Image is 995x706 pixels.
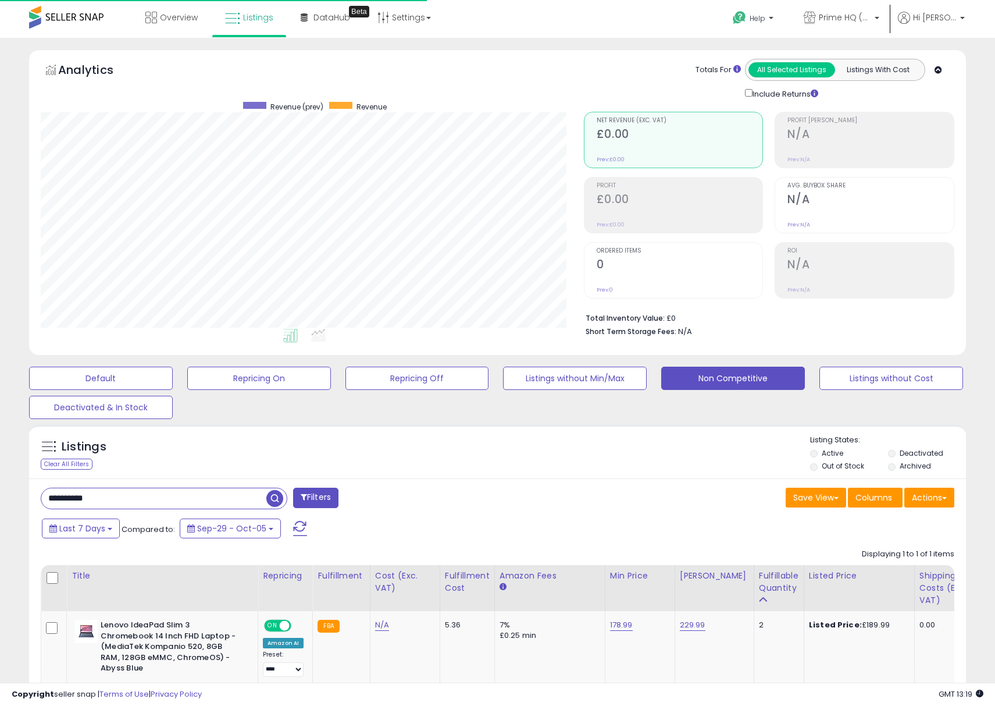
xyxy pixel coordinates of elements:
span: DataHub [313,12,350,23]
div: 2 [759,620,795,630]
div: 7% [500,620,596,630]
button: Listings without Cost [819,367,963,390]
button: Listings With Cost [834,62,921,77]
a: Hi [PERSON_NAME] [898,12,965,38]
a: Terms of Use [99,689,149,700]
b: Lenovo IdeaPad Slim 3 Chromebook 14 Inch FHD Laptop - (MediaTek Kompanio 520, 8GB RAM, 128GB eMMC... [101,620,242,677]
li: £0 [586,310,946,324]
small: Prev: £0.00 [597,156,625,163]
span: Sep-29 - Oct-05 [197,523,266,534]
h2: N/A [787,258,954,274]
button: Save View [786,488,846,508]
span: Overview [160,12,198,23]
div: Repricing [263,570,308,582]
div: 0.00 [919,620,975,630]
h2: £0.00 [597,193,763,208]
span: Help [750,13,765,23]
span: Compared to: [122,524,175,535]
button: Repricing Off [345,367,489,390]
span: Listings [243,12,273,23]
div: Amazon AI [263,638,304,648]
p: Listing States: [810,435,966,446]
label: Out of Stock [822,461,864,471]
div: [PERSON_NAME] [680,570,749,582]
div: Tooltip anchor [349,6,369,17]
h2: N/A [787,193,954,208]
span: Last 7 Days [59,523,105,534]
small: Prev: N/A [787,286,810,293]
h5: Analytics [58,62,136,81]
div: Min Price [610,570,670,582]
button: Default [29,367,173,390]
small: Prev: N/A [787,221,810,228]
b: Total Inventory Value: [586,313,665,323]
div: Cost (Exc. VAT) [375,570,435,594]
h2: N/A [787,127,954,143]
div: 5.36 [445,620,486,630]
small: Prev: £0.00 [597,221,625,228]
div: Totals For [696,65,741,76]
small: Prev: N/A [787,156,810,163]
button: Non Competitive [661,367,805,390]
button: Last 7 Days [42,519,120,538]
div: £189.99 [809,620,905,630]
div: Amazon Fees [500,570,600,582]
span: Profit [597,183,763,189]
div: seller snap | | [12,689,202,700]
div: Clear All Filters [41,459,92,470]
small: FBA [318,620,339,633]
button: Actions [904,488,954,508]
span: Avg. Buybox Share [787,183,954,189]
b: Listed Price: [809,619,862,630]
label: Archived [900,461,931,471]
a: 229.99 [680,619,705,631]
button: Deactivated & In Stock [29,396,173,419]
h2: £0.00 [597,127,763,143]
button: Filters [293,488,338,508]
button: All Selected Listings [748,62,835,77]
i: Get Help [732,10,747,25]
small: Prev: 0 [597,286,613,293]
span: Profit [PERSON_NAME] [787,118,954,124]
b: Short Term Storage Fees: [586,327,676,336]
img: 31m6qRulK-L._SL40_.jpg [74,620,98,643]
span: Ordered Items [597,248,763,254]
div: Fulfillment [318,570,365,582]
div: Preset: [263,651,304,677]
span: Net Revenue (Exc. VAT) [597,118,763,124]
span: 2025-10-14 13:19 GMT [939,689,983,700]
span: Revenue [356,102,387,112]
button: Listings without Min/Max [503,367,647,390]
h5: Listings [62,439,106,455]
div: Displaying 1 to 1 of 1 items [862,549,954,560]
strong: Copyright [12,689,54,700]
div: Listed Price [809,570,910,582]
a: Help [723,2,785,38]
span: OFF [290,621,308,631]
div: Fulfillable Quantity [759,570,799,594]
a: N/A [375,619,389,631]
label: Active [822,448,843,458]
button: Repricing On [187,367,331,390]
div: Shipping Costs (Exc. VAT) [919,570,979,606]
span: Columns [855,492,892,503]
span: Prime HQ (Vat Reg) [819,12,871,23]
a: Privacy Policy [151,689,202,700]
span: ROI [787,248,954,254]
span: Revenue (prev) [270,102,323,112]
div: Fulfillment Cost [445,570,490,594]
div: Title [72,570,253,582]
div: Include Returns [736,87,832,100]
label: Deactivated [900,448,943,458]
button: Columns [848,488,903,508]
span: N/A [678,326,692,337]
h2: 0 [597,258,763,274]
span: Hi [PERSON_NAME] [913,12,957,23]
small: Amazon Fees. [500,582,507,593]
a: 178.99 [610,619,633,631]
button: Sep-29 - Oct-05 [180,519,281,538]
span: ON [265,621,280,631]
div: £0.25 min [500,630,596,641]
